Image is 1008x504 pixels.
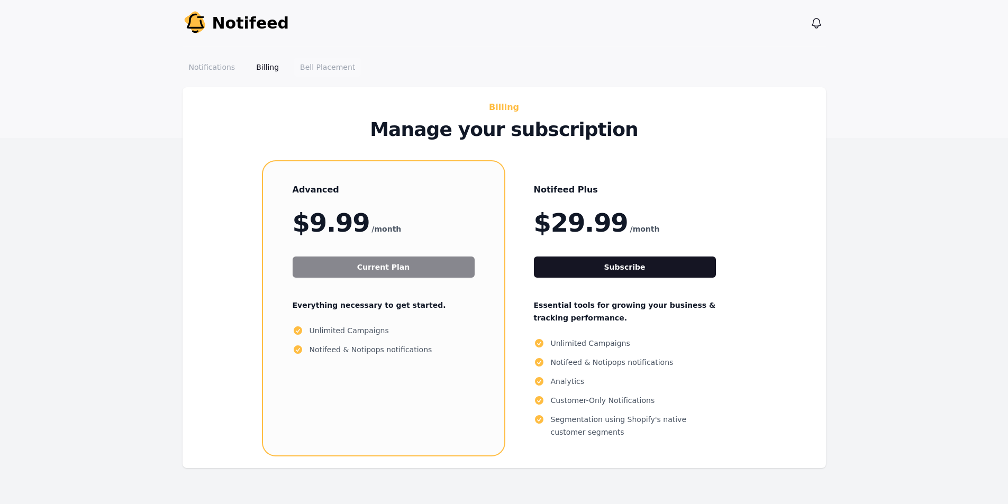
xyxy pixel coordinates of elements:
[294,58,361,77] a: Bell Placement
[534,256,716,278] button: Subscribe
[212,14,289,33] span: Notifeed
[534,337,716,350] li: Unlimited Campaigns
[293,256,475,278] button: Current Plan
[534,210,628,235] span: $29.99
[371,223,401,235] span: /month
[293,299,475,311] p: Everything necessary to get started.
[534,182,716,197] h3: Notifeed Plus
[293,210,370,235] span: $9.99
[183,11,289,36] a: Notifeed
[250,58,285,77] a: Billing
[534,375,716,388] li: Analytics
[293,182,475,197] h3: Advanced
[183,11,208,36] img: Your Company
[534,413,716,438] li: Segmentation using Shopify's native customer segments
[534,299,716,324] p: Essential tools for growing your business & tracking performance.
[293,343,475,356] li: Notifeed & Notipops notifications
[534,394,716,407] li: Customer-Only Notifications
[293,324,475,337] li: Unlimited Campaigns
[630,223,660,235] span: /month
[267,119,741,140] p: Manage your subscription
[183,58,242,77] a: Notifications
[534,356,716,369] li: Notifeed & Notipops notifications
[267,100,741,115] h2: Billing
